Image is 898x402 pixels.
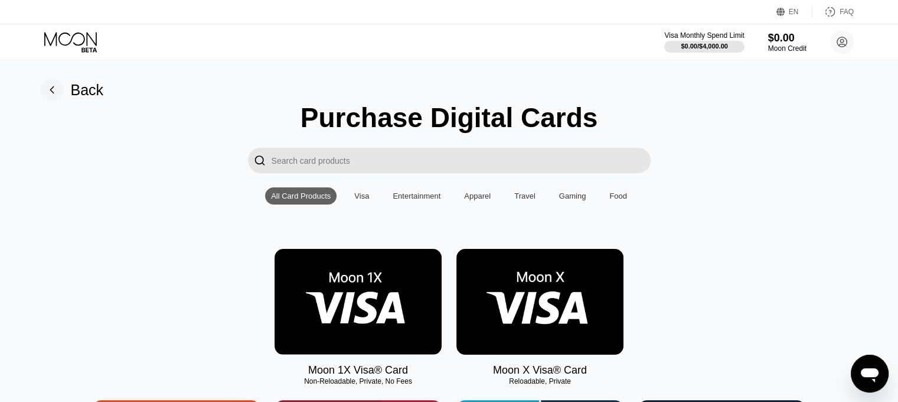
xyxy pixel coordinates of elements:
[768,32,806,53] div: $0.00Moon Credit
[387,187,446,205] div: Entertainment
[776,6,812,18] div: EN
[301,102,598,134] div: Purchase Digital Cards
[272,148,651,173] input: Search card products
[71,82,104,99] div: Back
[348,187,375,205] div: Visa
[664,31,744,53] div: Visa Monthly Spend Limit$0.00/$4,000.00
[456,377,623,385] div: Reloadable, Private
[265,187,337,205] div: All Card Products
[851,355,889,393] iframe: Button to launch messaging window
[458,187,497,205] div: Apparel
[308,364,408,377] div: Moon 1X Visa® Card
[248,148,272,173] div: 
[559,192,586,200] div: Gaming
[508,187,541,205] div: Travel
[254,154,266,167] div: 
[393,192,440,200] div: Entertainment
[40,78,104,102] div: Back
[354,192,369,200] div: Visa
[789,8,799,16] div: EN
[271,192,331,200] div: All Card Products
[812,6,854,18] div: FAQ
[609,192,627,200] div: Food
[553,187,592,205] div: Gaming
[768,32,806,44] div: $0.00
[768,44,806,53] div: Moon Credit
[275,377,442,385] div: Non-Reloadable, Private, No Fees
[681,43,728,50] div: $0.00 / $4,000.00
[664,31,744,40] div: Visa Monthly Spend Limit
[840,8,854,16] div: FAQ
[514,192,535,200] div: Travel
[493,364,587,377] div: Moon X Visa® Card
[464,192,491,200] div: Apparel
[603,187,633,205] div: Food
